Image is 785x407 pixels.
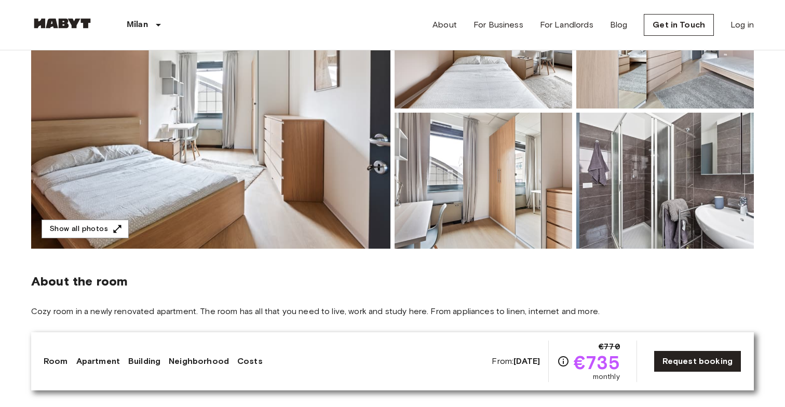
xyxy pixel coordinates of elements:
img: Picture of unit IT-14-037-006-02H [395,113,572,249]
b: [DATE] [513,356,540,366]
p: Milan [127,19,148,31]
button: Show all photos [42,220,129,239]
span: About the room [31,274,754,289]
a: About [432,19,457,31]
span: €735 [574,353,620,372]
a: Room [44,355,68,368]
a: Request booking [654,350,741,372]
a: Get in Touch [644,14,714,36]
a: Costs [237,355,263,368]
img: Picture of unit IT-14-037-006-02H [576,113,754,249]
img: Habyt [31,18,93,29]
span: From: [492,356,540,367]
a: For Business [473,19,523,31]
a: Neighborhood [169,355,229,368]
span: Cozy room in a newly renovated apartment. The room has all that you need to live, work and study ... [31,306,754,317]
svg: Check cost overview for full price breakdown. Please note that discounts apply to new joiners onl... [557,355,570,368]
a: Apartment [76,355,120,368]
span: monthly [593,372,620,382]
a: Building [128,355,160,368]
a: Blog [610,19,628,31]
a: For Landlords [540,19,593,31]
span: €770 [599,341,620,353]
a: Log in [730,19,754,31]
